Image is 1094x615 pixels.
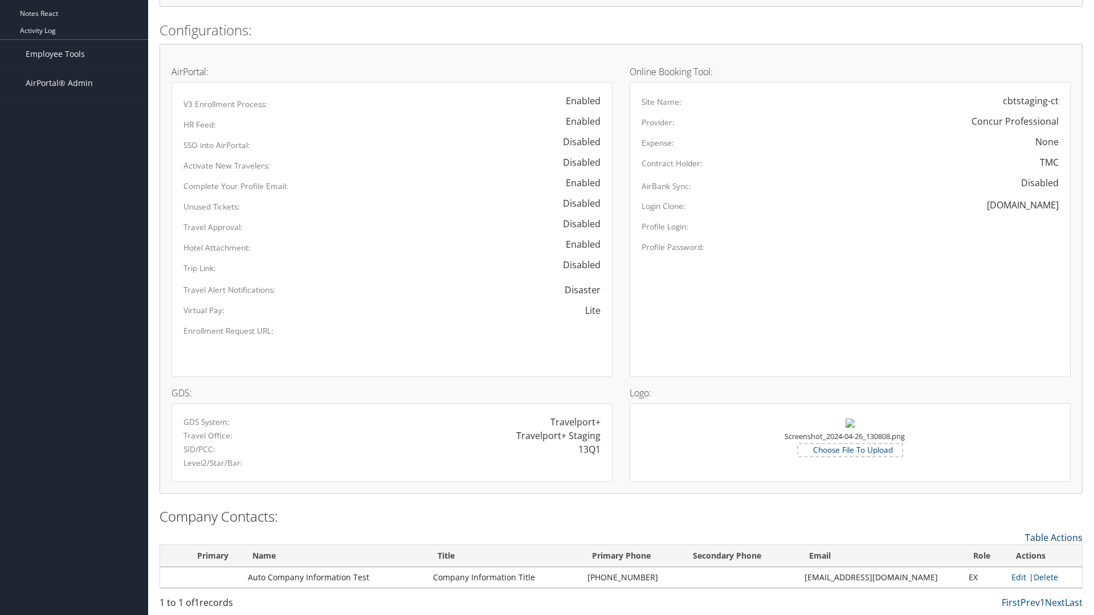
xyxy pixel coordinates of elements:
[552,135,601,149] div: Disabled
[160,20,1083,40] h2: Configurations:
[642,158,703,169] label: Contract Holder:
[1025,531,1083,544] a: Table Actions
[172,67,613,76] h4: AirPortal:
[183,416,230,428] label: GDS System:
[183,99,267,110] label: V3 Enrollment Process:
[554,114,601,128] div: Enabled
[427,545,582,567] th: Title
[183,444,215,455] label: SID/PCC:
[242,567,427,588] td: Auto Company Information Test
[630,388,1071,397] h4: Logo:
[963,567,1006,588] td: EX
[554,176,601,190] div: Enabled
[242,545,427,567] th: Name
[1034,572,1058,583] a: Delete
[427,567,582,588] td: Company Information Title
[799,567,963,588] td: [EMAIL_ADDRESS][DOMAIN_NAME]
[552,155,601,169] div: Disabled
[1010,176,1059,190] div: Disabled
[172,388,613,397] h4: GDS:
[516,429,601,442] div: Travelport+ Staging
[642,241,704,253] label: Profile Password:
[963,545,1006,567] th: Role
[1003,94,1059,108] div: cbtstaging-ct
[552,258,601,272] div: Disabled
[1006,545,1082,567] th: Actions
[578,442,601,456] div: 13Q1
[642,117,675,128] label: Provider:
[1065,596,1083,609] a: Last
[1002,596,1020,609] a: First
[1040,155,1059,169] div: TMC
[183,242,251,253] label: Hotel Attachment:
[683,545,799,567] th: Secondary Phone
[642,200,685,212] label: Login Clone:
[183,325,273,337] label: Enrollment Request URL:
[183,181,288,192] label: Complete Your Profile Email:
[26,40,85,68] span: Employee Tools
[1045,596,1065,609] a: Next
[183,119,216,130] label: HR Feed:
[582,545,683,567] th: Primary Phone
[183,140,250,151] label: SSO into AirPortal:
[26,69,93,97] span: AirPortal® Admin
[160,596,378,615] div: 1 to 1 of records
[799,545,963,567] th: Email
[183,201,240,212] label: Unused Tickets:
[552,217,601,231] div: Disabled
[846,419,855,428] img: Screenshot_2024-04-26_130808.png
[183,284,275,296] label: Travel Alert Notifications:
[798,444,902,456] label: Choose File To Upload
[1035,135,1059,149] div: None
[642,137,674,149] label: Expense:
[183,263,216,274] label: Trip Link:
[183,222,243,233] label: Travel Approval:
[550,415,601,429] div: Travelport+
[1006,567,1082,588] td: |
[1011,572,1026,583] a: Edit
[183,305,224,316] label: Virtual Pay:
[183,160,270,171] label: Activate New Travelers:
[642,181,691,192] label: AirBank Sync:
[1040,596,1045,609] a: 1
[194,596,199,609] span: 1
[183,457,243,469] label: Level2/Star/Bar:
[1020,596,1040,609] a: Prev
[785,431,905,453] small: Screenshot_2024-04-26_130808.png
[183,430,232,441] label: Travel Office:
[642,96,681,108] label: Site Name:
[630,67,1071,76] h4: Online Booking Tool:
[160,507,1083,526] h2: Company Contacts:
[552,196,601,210] div: Disabled
[971,114,1059,128] div: Concur Professional
[582,567,683,588] td: [PHONE_NUMBER]
[585,304,601,317] div: Lite
[554,94,601,108] div: Enabled
[183,545,242,567] th: Primary
[987,198,1059,212] div: [DOMAIN_NAME]
[553,278,601,302] span: Disaster
[642,221,688,232] label: Profile Login:
[554,237,601,251] div: Enabled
